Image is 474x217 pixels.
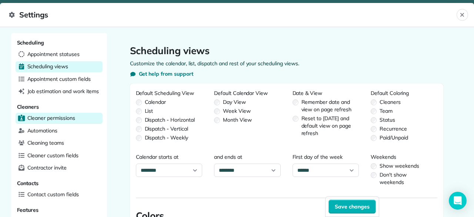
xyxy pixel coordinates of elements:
a: Cleaning teams [16,138,103,149]
a: Cleaner custom fields [16,150,103,161]
span: Contact custom fields [27,191,79,198]
a: Appointment custom fields [16,74,103,85]
button: Get help from support [130,70,193,78]
a: Automations [16,125,103,137]
div: Open Intercom Messenger [449,192,467,210]
label: and ends at [214,153,281,161]
label: Don't show weekends [380,171,431,186]
span: Get help from support [139,70,193,78]
a: Scheduling views [16,61,103,72]
span: Save changes [335,203,370,210]
label: Team [380,107,431,115]
span: Appointment custom fields [27,75,91,83]
label: Calendar [145,98,197,106]
a: Job estimation and work items [16,86,103,97]
label: Dispatch - Vertical [145,125,197,132]
button: Close [457,9,468,21]
button: Save changes [328,200,376,214]
span: Automations [27,127,58,134]
a: Appointment statuses [16,49,103,60]
span: Scheduling [17,39,44,46]
label: List [145,107,197,115]
legend: Date & View [293,89,359,97]
label: Recurrence [380,125,431,132]
h1: Scheduling views [130,45,443,57]
span: Appointment statuses [27,50,80,58]
label: Week View [223,107,275,115]
label: Calendar starts at [136,153,203,161]
span: Contacts [17,180,39,187]
span: Cleaner permissions [27,114,75,122]
label: Day View [223,98,275,106]
label: Cleaners [380,98,431,106]
a: Contact custom fields [16,189,103,200]
span: Settings [9,9,457,21]
span: Cleaning teams [27,139,64,147]
label: Month View [223,116,275,124]
span: Features [17,207,39,213]
span: Scheduling views [27,63,68,70]
span: Cleaner custom fields [27,152,79,159]
legend: Weekends [371,153,437,161]
span: Job estimation and work items [27,88,99,95]
legend: Default Scheduling View [136,89,203,97]
label: Show weekends [380,162,431,170]
label: Remember date and view on page refresh [301,98,353,113]
span: Cleaners [17,103,39,110]
span: Contractor invite [27,164,67,171]
label: Dispatch - Horizontal [145,116,197,124]
a: Cleaner permissions [16,113,103,124]
legend: Default Calendar View [214,89,281,97]
label: Status [380,116,431,124]
label: Dispatch - Weekly [145,134,197,141]
p: Customize the calendar, list, dispatch and rest of your scheduling views. [130,60,443,67]
label: Reset to [DATE] and default view on page refresh [301,115,353,137]
label: Paid/Unpaid [380,134,431,141]
legend: Default Coloring [371,89,437,97]
label: First day of the week [293,153,359,161]
a: Contractor invite [16,162,103,174]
